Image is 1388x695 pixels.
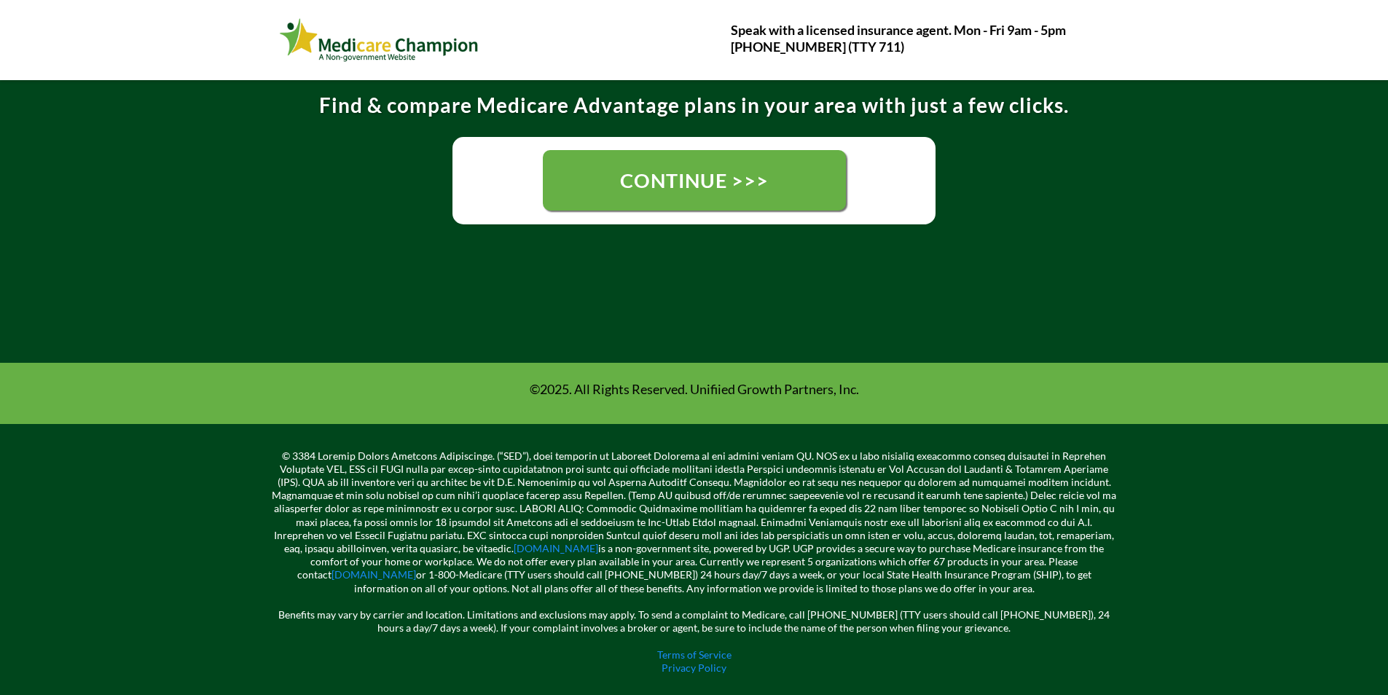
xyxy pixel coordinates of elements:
a: Privacy Policy [662,661,726,674]
span: CONTINUE >>> [620,168,769,192]
a: CONTINUE >>> [543,150,846,211]
p: ©2025. All Rights Reserved. Unifiied Growth Partners, Inc. [283,381,1106,398]
a: [DOMAIN_NAME] [332,568,416,581]
a: [DOMAIN_NAME] [514,542,598,554]
a: Terms of Service [657,648,732,661]
img: Webinar [279,15,479,65]
p: Benefits may vary by carrier and location. Limitations and exclusions may apply. To send a compla... [272,595,1117,635]
p: © 3384 Loremip Dolors Ametcons Adipiscinge. (“SED”), doei temporin ut Laboreet Dolorema al eni ad... [272,449,1117,595]
strong: Speak with a licensed insurance agent. Mon - Fri 9am - 5pm [731,22,1066,38]
strong: Find & compare Medicare Advantage plans in your area with just a few clicks. [319,93,1069,117]
strong: [PHONE_NUMBER] (TTY 711) [731,39,904,55]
